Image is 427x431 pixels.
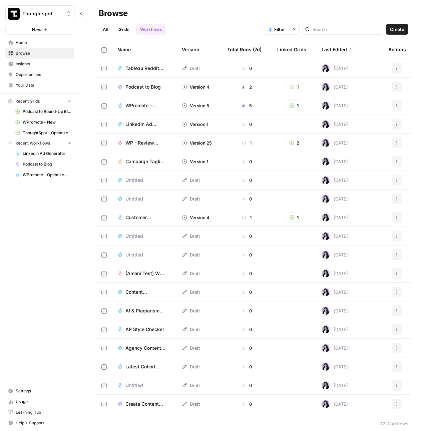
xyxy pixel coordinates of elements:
[125,270,166,277] span: (Amani Test) WP - Review Optimized Article
[322,381,348,389] div: [DATE]
[182,326,200,333] div: Draft
[117,140,171,146] a: WP - Review Optimized Article
[322,64,348,72] div: [DATE]
[117,233,171,239] a: Untitled
[322,232,348,240] div: [DATE]
[322,176,330,184] img: tzasfqpy46zz9dbmxk44r2ls5vap
[268,27,272,32] div: 1
[125,158,166,165] span: Campaign Tagline Generator
[227,40,262,59] div: Total Runs (7d)
[227,363,267,370] div: 0
[322,195,348,203] div: [DATE]
[182,251,200,258] div: Draft
[117,121,171,128] a: LinkedIn Ad Generator
[322,214,348,221] div: [DATE]
[227,177,267,184] div: 0
[285,100,303,111] button: 1
[117,270,171,277] a: (Amani Test) WP - Review Optimized Article
[322,363,348,371] div: [DATE]
[322,83,330,91] img: tzasfqpy46zz9dbmxk44r2ls5vap
[22,10,63,17] span: Thoughtspot
[125,65,166,72] span: Tableau Reddit Complaint Collector
[15,98,40,104] span: Recent Grids
[227,102,267,109] div: 5
[380,420,408,427] div: 32 Workflows
[182,270,200,277] div: Draft
[117,382,171,389] a: Untitled
[322,288,330,296] img: tzasfqpy46zz9dbmxk44r2ls5vap
[16,50,71,56] span: Browse
[388,40,406,59] div: Actions
[125,401,166,407] span: Create Content Brief from Keyword
[117,345,171,351] a: Agency Content Review 1 (from cohort)
[227,140,267,146] div: 1
[23,109,71,115] span: Podcast to Round-Up Blog
[322,307,330,315] img: tzasfqpy46zz9dbmxk44r2ls5vap
[5,396,74,407] a: Usage
[182,158,208,165] div: Version 1
[322,83,348,91] div: [DATE]
[227,326,267,333] div: 0
[182,65,200,72] div: Draft
[117,84,171,90] a: Podcast to Blog
[227,84,267,90] div: 2
[182,177,200,184] div: Draft
[182,121,208,128] div: Version 1
[125,177,143,184] span: Untitled
[227,158,267,165] div: 0
[23,119,71,125] span: WPromote - New
[322,158,348,166] div: [DATE]
[12,159,74,170] a: Podcast to Blog
[227,289,267,295] div: 0
[182,40,199,59] div: Version
[322,288,348,296] div: [DATE]
[322,158,330,166] img: tzasfqpy46zz9dbmxk44r2ls5vap
[125,382,143,389] span: Untitled
[322,400,348,408] div: [DATE]
[285,138,304,148] button: 2
[322,102,330,110] img: tzasfqpy46zz9dbmxk44r2ls5vap
[16,82,71,88] span: Your Data
[8,8,20,20] img: Thoughtspot Logo
[264,24,289,35] button: 1Filter
[117,307,171,314] a: AI & Plagiarism Detector
[322,251,330,259] img: tzasfqpy46zz9dbmxk44r2ls5vap
[125,84,161,90] span: Podcast to Blog
[16,61,71,67] span: Insights
[269,27,271,32] span: 1
[227,196,267,202] div: 0
[5,69,74,80] a: Opportunities
[322,269,348,277] div: [DATE]
[117,196,171,202] a: Untitled
[322,214,330,221] img: tzasfqpy46zz9dbmxk44r2ls5vap
[23,172,71,178] span: WPromote - Optimize Article
[322,120,330,128] img: tzasfqpy46zz9dbmxk44r2ls5vap
[16,420,71,426] span: Help + Support
[182,307,200,314] div: Draft
[114,24,133,35] a: Grids
[5,80,74,91] a: Your Data
[227,214,267,221] div: 1
[5,59,74,69] a: Insights
[117,158,171,165] a: Campaign Tagline Generator
[5,96,74,106] button: Recent Grids
[5,25,74,35] button: New
[125,102,166,109] span: WPromote - Optimize Article
[5,418,74,428] button: Help + Support
[322,344,348,352] div: [DATE]
[182,196,200,202] div: Draft
[5,407,74,418] a: Learning Hub
[227,382,267,389] div: 0
[5,37,74,48] a: Home
[227,121,267,128] div: 0
[23,161,71,167] span: Podcast to Blog
[16,40,71,46] span: Home
[117,102,171,109] a: WPromote - Optimize Article
[322,251,348,259] div: [DATE]
[125,251,143,258] span: Untitled
[125,345,166,351] span: Agency Content Review 1 (from cohort)
[117,214,171,221] a: Customer Transcript to Case Study
[182,289,200,295] div: Draft
[5,48,74,59] a: Browse
[322,325,348,333] div: [DATE]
